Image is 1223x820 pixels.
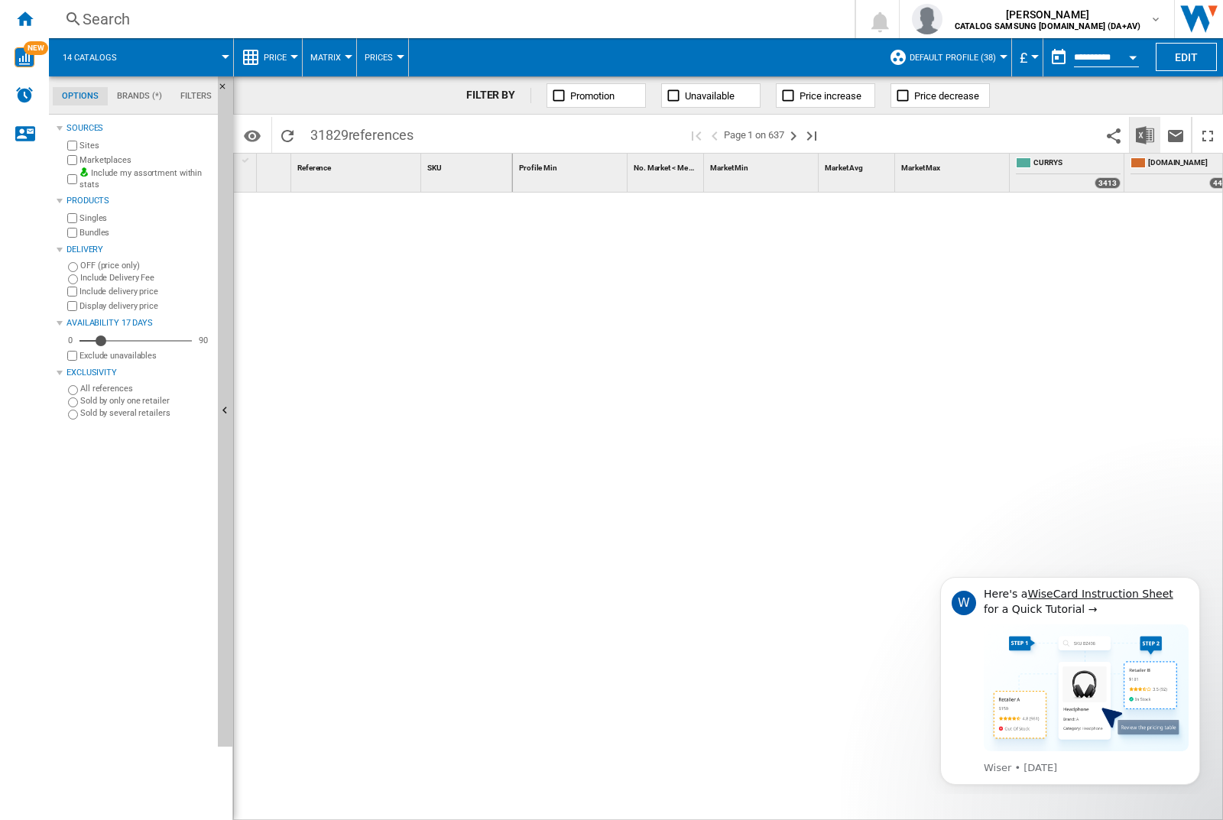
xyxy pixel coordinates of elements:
button: md-calendar [1043,42,1074,73]
span: 31829 [303,117,421,149]
div: Delivery [67,244,212,256]
button: 14 catalogs [63,38,132,76]
button: Promotion [547,83,646,108]
button: Price [264,38,294,76]
div: Price [242,38,294,76]
button: Last page [803,117,821,153]
span: Market Max [901,164,940,172]
button: Matrix [310,38,349,76]
span: Profile Min [519,164,557,172]
img: mysite-bg-18x18.png [79,167,89,177]
div: Sort None [707,154,818,177]
span: Default profile (38) [910,53,996,63]
label: Sold by only one retailer [80,395,212,407]
div: Sources [67,122,212,135]
span: [PERSON_NAME] [955,7,1140,22]
span: No. Market < Me [634,164,688,172]
div: Market Min Sort None [707,154,818,177]
div: Products [67,195,212,207]
button: Edit [1156,43,1217,71]
input: Sold by only one retailer [68,397,78,407]
button: First page [687,117,706,153]
button: Price decrease [890,83,990,108]
input: Include delivery price [67,287,77,297]
div: Sort None [424,154,512,177]
button: £ [1020,38,1035,76]
div: Sort None [822,154,894,177]
div: Sort None [631,154,703,177]
div: 3413 offers sold by CURRYS [1095,177,1121,189]
div: Market Max Sort None [898,154,1009,177]
span: Unavailable [685,90,735,102]
input: Sold by several retailers [68,410,78,420]
button: Download in Excel [1130,117,1160,153]
label: All references [80,383,212,394]
div: CURRYS 3413 offers sold by CURRYS [1013,154,1124,192]
button: Hide [218,76,236,104]
input: Include Delivery Fee [68,274,78,284]
div: Reference Sort None [294,154,420,177]
div: 0 [64,335,76,346]
button: Prices [365,38,401,76]
label: Marketplaces [79,154,212,166]
div: Sort None [516,154,627,177]
input: All references [68,385,78,395]
span: references [349,127,414,143]
input: OFF (price only) [68,262,78,272]
div: 14 catalogs [57,38,225,76]
button: Open calendar [1119,41,1147,69]
button: Options [237,122,268,149]
span: Market Min [710,164,748,172]
input: Display delivery price [67,351,77,361]
span: Promotion [570,90,615,102]
div: No. Market < Me Sort None [631,154,703,177]
button: Unavailable [661,83,761,108]
input: Marketplaces [67,155,77,165]
img: alerts-logo.svg [15,86,34,104]
img: wise-card.svg [15,47,34,67]
label: Singles [79,212,212,224]
div: Market Avg Sort None [822,154,894,177]
label: Include my assortment within stats [79,167,212,191]
button: Next page [784,117,803,153]
img: profile.jpg [912,4,942,34]
label: Display delivery price [79,300,212,312]
span: Prices [365,53,393,63]
div: Sort None [898,154,1009,177]
input: Singles [67,213,77,223]
input: Display delivery price [67,301,77,311]
md-tab-item: Filters [171,87,221,105]
md-menu: Currency [1012,38,1043,76]
button: Hide [218,76,233,747]
input: Sites [67,141,77,151]
input: Include my assortment within stats [67,170,77,189]
div: SKU Sort None [424,154,512,177]
span: Market Avg [825,164,863,172]
button: >Previous page [706,117,724,153]
div: Default profile (38) [889,38,1004,76]
span: CURRYS [1033,157,1121,170]
label: Include Delivery Fee [80,272,212,284]
span: Price increase [800,90,861,102]
button: Send this report by email [1160,117,1191,153]
div: Profile Min Sort None [516,154,627,177]
iframe: Intercom notifications message [917,563,1223,794]
button: Share this bookmark with others [1098,117,1129,153]
label: Exclude unavailables [79,350,212,361]
button: Price increase [776,83,875,108]
span: NEW [24,41,48,55]
button: Default profile (38) [910,38,1004,76]
span: Reference [297,164,331,172]
button: Reload [272,117,303,153]
div: Sort None [294,154,420,177]
span: Price decrease [914,90,979,102]
div: 90 [195,335,212,346]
